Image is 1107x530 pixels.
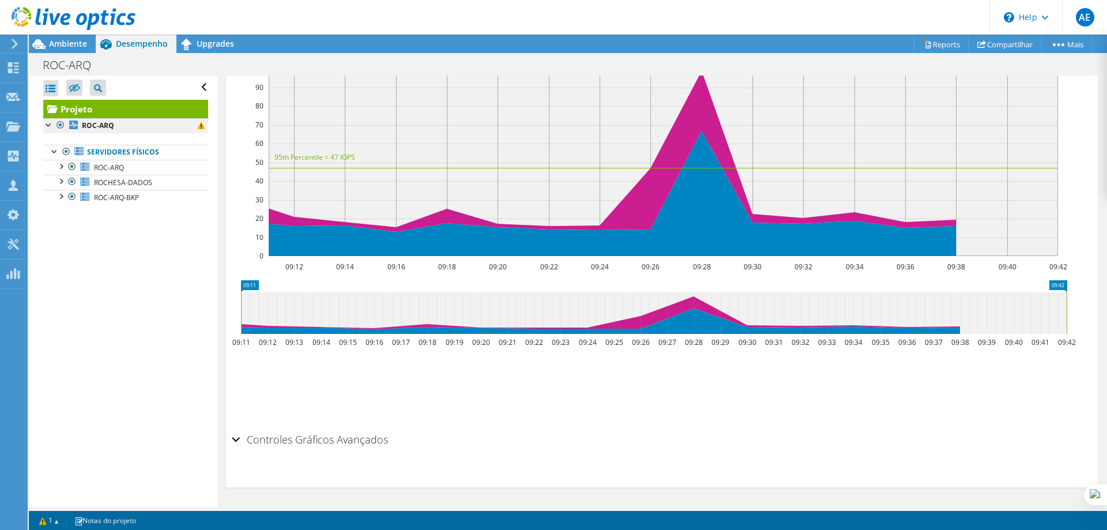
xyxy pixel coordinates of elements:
text: 09:41 [1031,337,1049,347]
text: 09:42 [1049,262,1067,272]
text: 20 [255,213,263,223]
h2: Controles Gráficos Avançados [232,428,388,451]
text: 0 [259,251,263,261]
text: 09:30 [739,337,756,347]
text: 09:40 [1005,337,1023,347]
a: Mais [1041,35,1093,53]
a: Reports [914,35,969,53]
a: Compartilhar [969,35,1042,53]
text: 09:26 [642,262,660,272]
h1: ROC-ARQ [37,59,109,72]
text: 09:28 [685,337,703,347]
text: 09:16 [387,262,405,272]
text: 09:15 [339,337,357,347]
span: Ambiente [49,38,87,49]
span: AE [1076,8,1094,27]
text: 90 [255,82,263,92]
text: 09:18 [419,337,436,347]
text: 09:13 [285,337,303,347]
text: 09:33 [818,337,836,347]
text: 09:29 [711,337,729,347]
text: 09:12 [285,262,303,272]
text: 09:24 [579,337,597,347]
text: 60 [255,138,263,148]
text: 09:25 [605,337,623,347]
text: 09:20 [472,337,490,347]
text: 09:24 [591,262,609,272]
text: 09:36 [897,262,914,272]
text: 09:34 [845,337,863,347]
text: 09:19 [446,337,464,347]
text: 09:36 [898,337,916,347]
svg: \n [1004,12,1014,22]
a: ROC-ARQ [43,160,208,175]
text: 09:22 [525,337,543,347]
a: ROC-ARQ [43,118,208,133]
span: Desempenho [116,38,168,49]
text: 09:27 [658,337,676,347]
text: 09:18 [438,262,456,272]
text: 09:26 [632,337,650,347]
text: 09:38 [951,337,969,347]
a: ROC-ARQ-BKP [43,190,208,205]
a: Notas do projeto [66,513,144,528]
text: 70 [255,120,263,130]
text: 09:14 [312,337,330,347]
text: 09:20 [489,262,507,272]
text: 09:30 [744,262,762,272]
text: 09:11 [232,337,250,347]
text: 40 [255,176,263,186]
a: 1 [31,513,67,528]
text: 09:38 [947,262,965,272]
text: 09:34 [846,262,864,272]
text: 09:22 [540,262,558,272]
text: 09:35 [872,337,890,347]
text: 09:14 [336,262,354,272]
text: 95th Percentile = 47 IOPS [274,152,355,162]
text: 09:12 [259,337,277,347]
a: ROCHESA-DADOS [43,175,208,190]
text: 30 [255,195,263,205]
text: 09:42 [1058,337,1076,347]
text: 09:37 [925,337,943,347]
text: 09:23 [552,337,570,347]
text: 09:32 [792,337,809,347]
span: ROCHESA-DADOS [94,178,152,187]
b: ROC-ARQ [82,121,114,130]
a: Servidores físicos [43,145,208,160]
text: 50 [255,157,263,167]
text: 10 [255,232,263,242]
text: 09:31 [765,337,783,347]
a: Projeto [43,100,208,118]
span: ROC-ARQ-BKP [94,193,139,202]
text: 09:28 [693,262,711,272]
text: 09:21 [499,337,517,347]
span: Upgrades [197,38,234,49]
text: 80 [255,101,263,111]
text: 09:39 [978,337,996,347]
text: 09:32 [795,262,812,272]
text: 09:17 [392,337,410,347]
span: ROC-ARQ [94,163,124,172]
text: 09:40 [999,262,1016,272]
text: 09:16 [366,337,383,347]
